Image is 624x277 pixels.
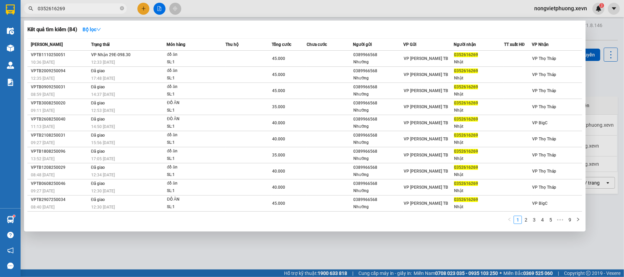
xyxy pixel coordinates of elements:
span: VP Thọ Tháp [532,153,556,158]
span: Người gửi [353,42,372,47]
span: 14:50 [DATE] [91,124,115,129]
span: right [576,217,580,222]
div: VPTB0608250046 [31,180,89,187]
li: Hotline: 19001155 [64,25,286,34]
span: VP [PERSON_NAME] TB [404,137,448,141]
span: [PERSON_NAME] [31,42,63,47]
span: 40.000 [272,137,285,141]
span: VP [PERSON_NAME] TB [404,169,448,174]
span: close-circle [120,6,124,10]
div: 0389966568 [354,67,403,75]
img: warehouse-icon [7,27,14,35]
li: 3 [530,216,538,224]
span: search [28,6,33,11]
div: Nhật [454,107,504,114]
span: ••• [555,216,566,224]
span: 15:56 [DATE] [91,140,115,145]
button: left [505,216,514,224]
span: VP [PERSON_NAME] TB [404,88,448,93]
span: VP BigC [532,201,548,206]
span: VP [PERSON_NAME] TB [404,56,448,61]
span: Trạng thái [91,42,110,47]
div: VPTB2108250031 [31,132,89,139]
span: notification [7,247,14,254]
span: Đã giao [91,85,105,89]
span: Chưa cước [307,42,327,47]
span: message [7,263,14,269]
span: 11:13 [DATE] [31,124,54,129]
b: GỬI : VP Thọ Tháp [9,50,86,61]
sup: 1 [13,215,15,217]
span: down [96,27,101,32]
div: SL: 1 [167,187,218,195]
a: 9 [566,216,574,224]
span: 0352616269 [454,68,478,73]
h3: Kết quả tìm kiếm ( 84 ) [27,26,77,33]
span: VP Nhận 29E-098.30 [91,52,131,57]
span: 0352616269 [454,165,478,170]
span: 0352616269 [454,149,478,154]
span: VP Nhận [532,42,549,47]
div: Nhật [454,187,504,194]
span: VP Thọ Tháp [532,185,556,190]
span: 40.000 [272,169,285,174]
div: SL: 1 [167,59,218,66]
span: 10:36 [DATE] [31,60,54,65]
div: đồ ăn [167,51,218,59]
span: 08:40 [DATE] [31,205,54,210]
input: Tìm tên, số ĐT hoặc mã đơn [38,5,119,12]
span: 0352616269 [454,197,478,202]
span: Đã giao [91,68,105,73]
span: Đã giao [91,181,105,186]
span: TT xuất HĐ [504,42,525,47]
div: Nhưỡng [354,107,403,114]
span: 40.000 [272,185,285,190]
span: 0352616269 [454,52,478,57]
span: VP Thọ Tháp [532,88,556,93]
div: SL: 1 [167,203,218,211]
div: 0389966568 [354,51,403,59]
span: 17:05 [DATE] [91,156,115,161]
div: đồ ăn [167,148,218,155]
span: 35.000 [272,153,285,158]
div: 0389966568 [354,180,403,187]
div: Nhật [454,123,504,130]
li: Previous Page [505,216,514,224]
img: warehouse-icon [7,216,14,223]
span: 35.000 [272,104,285,109]
img: warehouse-icon [7,62,14,69]
a: 3 [530,216,538,224]
span: 0352616269 [454,133,478,138]
div: Nhưỡng [354,171,403,178]
span: 45.000 [272,88,285,93]
span: Người nhận [454,42,476,47]
span: 12:53 [DATE] [91,108,115,113]
div: 0389966568 [354,116,403,123]
div: SL: 1 [167,155,218,163]
div: SL: 1 [167,75,218,82]
span: VP BigC [532,121,548,125]
img: warehouse-icon [7,45,14,52]
span: 09:27 [DATE] [31,140,54,145]
li: Next 5 Pages [555,216,566,224]
div: Nhưỡng [354,123,403,130]
div: 0389966568 [354,84,403,91]
div: ĐỒ ĂN [167,99,218,107]
span: VP [PERSON_NAME] TB [404,153,448,158]
a: 2 [522,216,530,224]
div: Nhật [454,59,504,66]
div: ĐỒ ĂN [167,196,218,203]
span: 08:48 [DATE] [31,173,54,177]
span: 17:48 [DATE] [91,76,115,81]
div: đồ ăn [167,164,218,171]
span: 12:35 [DATE] [31,76,54,81]
div: Nhật [454,75,504,82]
div: Nhưỡng [354,187,403,194]
div: Nhưỡng [354,203,403,211]
span: VP Thọ Tháp [532,104,556,109]
span: 12:34 [DATE] [91,173,115,177]
div: Nhưỡng [354,59,403,66]
div: Nhưỡng [354,155,403,162]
